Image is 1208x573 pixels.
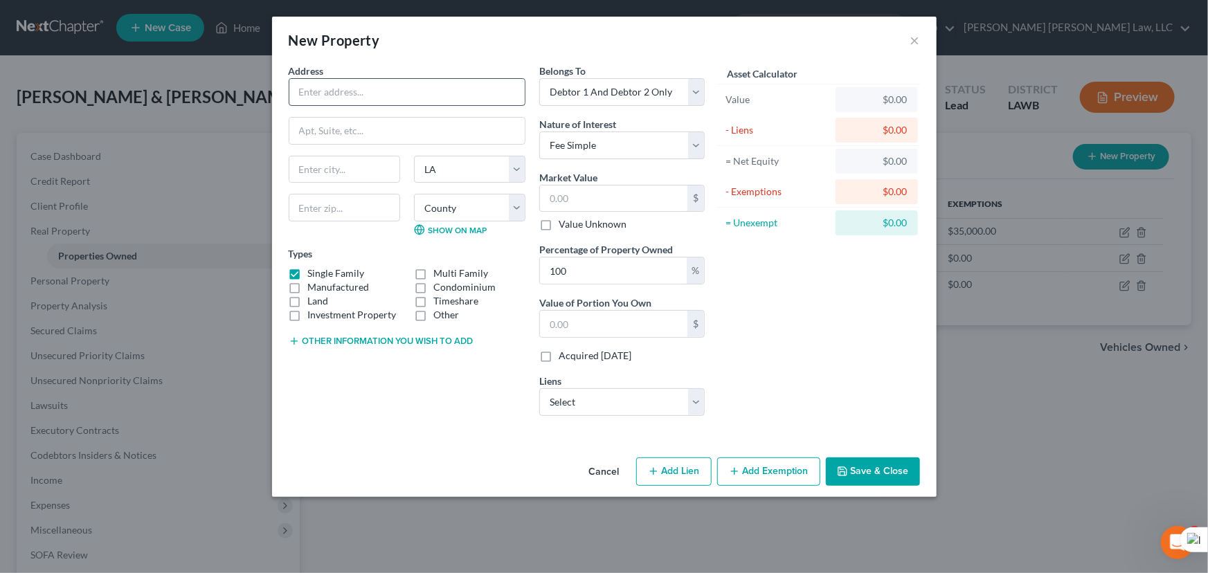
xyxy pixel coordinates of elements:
[847,93,907,107] div: $0.00
[433,294,478,308] label: Timeshare
[308,266,365,280] label: Single Family
[289,246,313,261] label: Types
[910,32,920,48] button: ×
[289,336,474,347] button: Other information you wish to add
[289,30,380,50] div: New Property
[725,185,830,199] div: - Exemptions
[717,457,820,486] button: Add Exemption
[289,79,525,105] input: Enter address...
[539,65,586,77] span: Belongs To
[578,459,631,486] button: Cancel
[636,457,712,486] button: Add Lien
[540,311,687,337] input: 0.00
[539,295,651,310] label: Value of Portion You Own
[433,308,459,322] label: Other
[687,185,704,212] div: $
[433,280,496,294] label: Condominium
[539,374,561,388] label: Liens
[727,66,797,81] label: Asset Calculator
[433,266,488,280] label: Multi Family
[725,93,830,107] div: Value
[826,457,920,486] button: Save & Close
[539,170,597,185] label: Market Value
[289,65,324,77] span: Address
[725,123,830,137] div: - Liens
[414,224,487,235] a: Show on Map
[1189,526,1200,537] span: 3
[308,294,329,308] label: Land
[725,216,830,230] div: = Unexempt
[539,117,616,131] label: Nature of Interest
[847,185,907,199] div: $0.00
[539,242,673,257] label: Percentage of Property Owned
[1161,526,1194,559] iframe: Intercom live chat
[687,257,704,284] div: %
[559,217,626,231] label: Value Unknown
[540,257,687,284] input: 0.00
[847,123,907,137] div: $0.00
[847,154,907,168] div: $0.00
[559,349,631,363] label: Acquired [DATE]
[847,216,907,230] div: $0.00
[308,280,370,294] label: Manufactured
[289,156,399,183] input: Enter city...
[289,118,525,144] input: Apt, Suite, etc...
[308,308,397,322] label: Investment Property
[540,185,687,212] input: 0.00
[289,194,400,221] input: Enter zip...
[687,311,704,337] div: $
[725,154,830,168] div: = Net Equity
